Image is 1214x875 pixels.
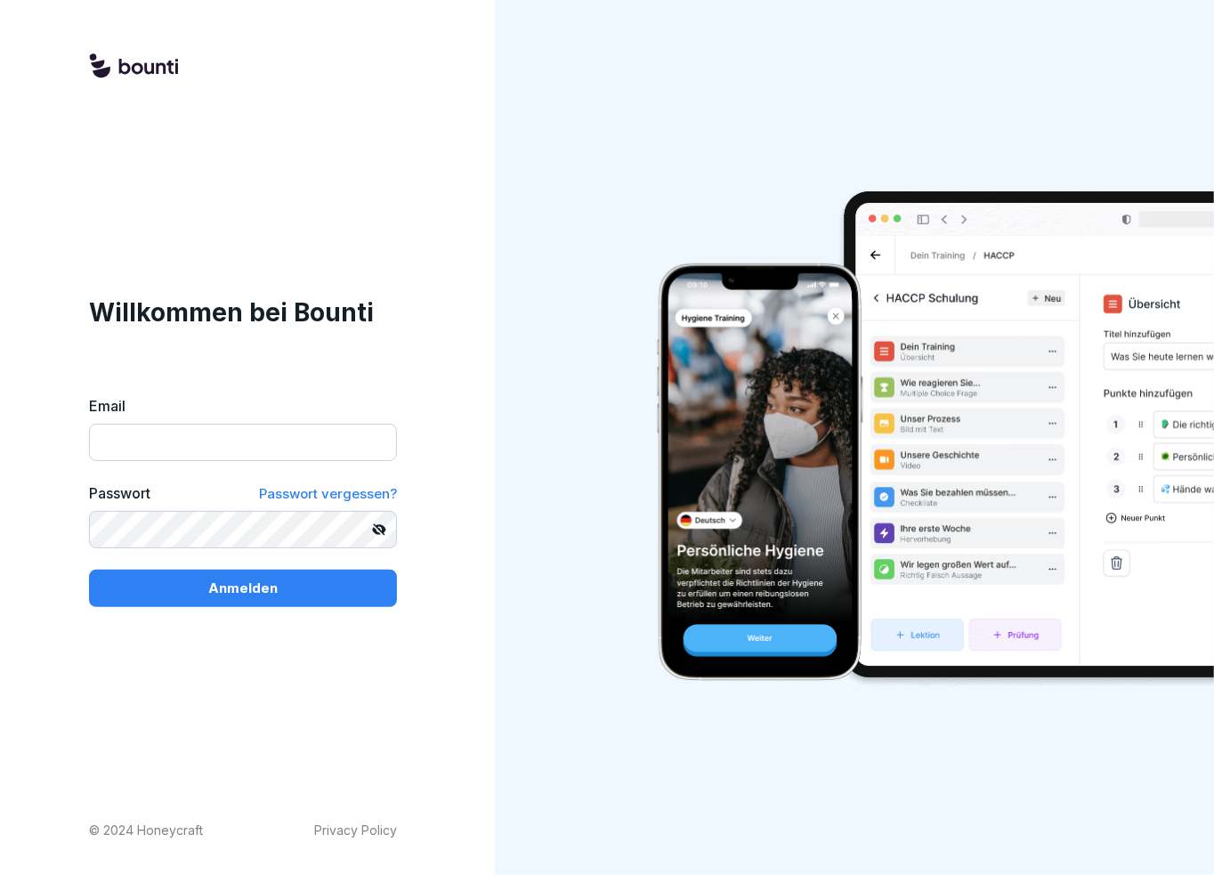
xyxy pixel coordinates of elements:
img: logo.svg [89,53,178,80]
label: Email [89,395,397,417]
p: © 2024 Honeycraft [89,821,203,839]
span: Passwort vergessen? [259,485,397,502]
h1: Willkommen bei Bounti [89,294,397,331]
label: Passwort [89,482,150,505]
a: Privacy Policy [314,821,397,839]
button: Anmelden [89,570,397,607]
p: Anmelden [208,579,278,598]
a: Passwort vergessen? [259,482,397,505]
